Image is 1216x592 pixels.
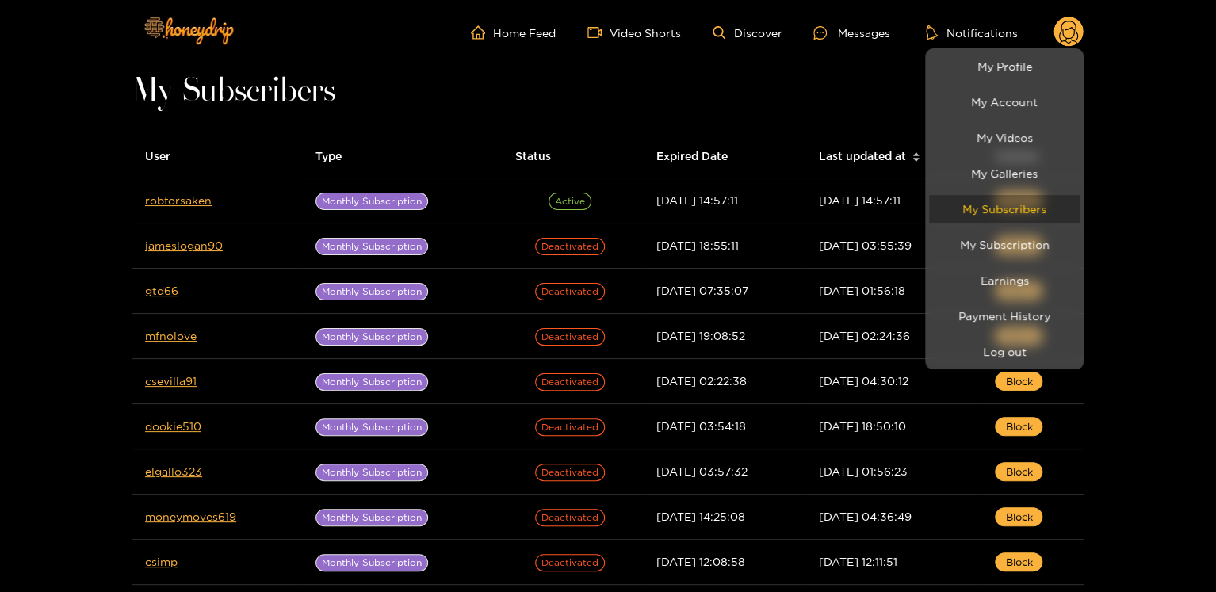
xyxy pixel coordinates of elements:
[929,159,1080,187] a: My Galleries
[929,124,1080,151] a: My Videos
[929,231,1080,258] a: My Subscription
[929,302,1080,330] a: Payment History
[929,338,1080,365] button: Log out
[929,88,1080,116] a: My Account
[929,195,1080,223] a: My Subscribers
[929,52,1080,80] a: My Profile
[929,266,1080,294] a: Earnings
